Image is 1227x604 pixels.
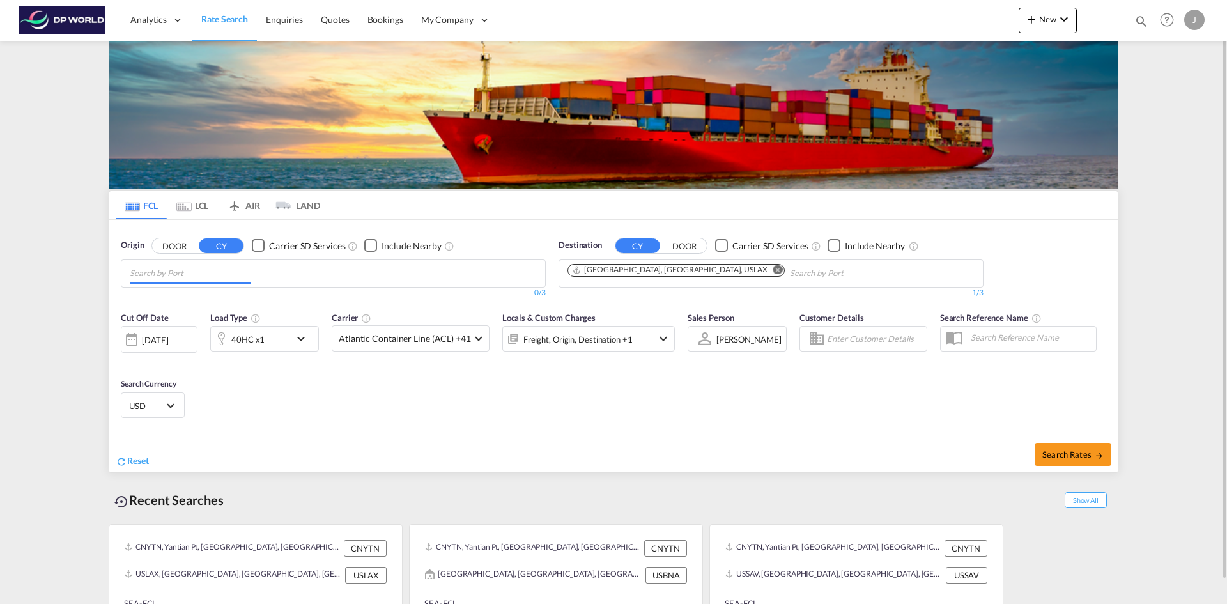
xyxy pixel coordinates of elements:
[615,238,660,253] button: CY
[116,191,167,219] md-tab-item: FCL
[321,14,349,25] span: Quotes
[125,540,341,557] div: CNYTN, Yantian Pt, China, Greater China & Far East Asia, Asia Pacific
[715,239,808,252] md-checkbox: Checkbox No Ink
[715,330,783,348] md-select: Sales Person: Jason Pandeloglou
[940,313,1042,323] span: Search Reference Name
[656,331,671,346] md-icon: icon-chevron-down
[293,331,315,346] md-icon: icon-chevron-down
[269,191,320,219] md-tab-item: LAND
[201,13,248,24] span: Rate Search
[1035,443,1111,466] button: Search Ratesicon-arrow-right
[116,454,149,468] div: icon-refreshReset
[799,313,864,323] span: Customer Details
[218,191,269,219] md-tab-item: AIR
[142,334,168,346] div: [DATE]
[572,265,770,275] div: Press delete to remove this chip.
[964,328,1096,347] input: Search Reference Name
[129,400,165,412] span: USD
[765,265,784,277] button: Remove
[116,191,320,219] md-pagination-wrapper: Use the left and right arrow keys to navigate between tabs
[252,239,345,252] md-checkbox: Checkbox No Ink
[946,567,987,584] div: USSAV
[210,326,319,352] div: 40HC x1icon-chevron-down
[421,13,474,26] span: My Company
[128,260,256,284] md-chips-wrap: Chips container with autocompletion. Enter the text area, type text to search, and then use the u...
[121,352,130,369] md-datepicker: Select
[572,265,768,275] div: Los Angeles, CA, USLAX
[345,567,387,584] div: USLAX
[167,191,218,219] md-tab-item: LCL
[827,329,923,348] input: Enter Customer Details
[348,241,358,251] md-icon: Unchecked: Search for CY (Container Yard) services for all selected carriers.Checked : Search for...
[790,263,911,284] input: Chips input.
[1134,14,1148,28] md-icon: icon-magnify
[121,239,144,252] span: Origin
[845,240,905,252] div: Include Nearby
[1031,313,1042,323] md-icon: Your search will be saved by the below given name
[109,41,1118,189] img: LCL+%26+FCL+BACKGROUND.png
[109,486,229,515] div: Recent Searches
[361,313,371,323] md-icon: The selected Trucker/Carrierwill be displayed in the rate results If the rates are from another f...
[1024,12,1039,27] md-icon: icon-plus 400-fg
[121,379,176,389] span: Search Currency
[559,288,984,298] div: 1/3
[344,540,387,557] div: CNYTN
[116,456,127,467] md-icon: icon-refresh
[1042,449,1104,460] span: Search Rates
[725,567,943,584] div: USSAV, Savannah, GA, United States, North America, Americas
[152,238,197,253] button: DOOR
[266,14,303,25] span: Enquiries
[121,313,169,323] span: Cut Off Date
[566,260,916,284] md-chips-wrap: Chips container. Use arrow keys to select chips.
[130,263,251,284] input: Chips input.
[231,330,265,348] div: 40HC x1
[732,240,808,252] div: Carrier SD Services
[645,567,687,584] div: USBNA
[828,239,905,252] md-checkbox: Checkbox No Ink
[1024,14,1072,24] span: New
[199,238,243,253] button: CY
[425,540,641,557] div: CNYTN, Yantian Pt, China, Greater China & Far East Asia, Asia Pacific
[1065,492,1107,508] span: Show All
[716,334,782,345] div: [PERSON_NAME]
[1184,10,1205,30] div: J
[523,330,633,348] div: Freight Origin Destination Factory Stuffing
[425,567,642,584] div: USBNA, Nashville, TN, United States, North America, Americas
[114,494,129,509] md-icon: icon-backup-restore
[19,6,105,35] img: c08ca190194411f088ed0f3ba295208c.png
[1056,12,1072,27] md-icon: icon-chevron-down
[444,241,454,251] md-icon: Unchecked: Ignores neighbouring ports when fetching rates.Checked : Includes neighbouring ports w...
[339,332,471,345] span: Atlantic Container Line (ACL) +41
[811,241,821,251] md-icon: Unchecked: Search for CY (Container Yard) services for all selected carriers.Checked : Search for...
[227,198,242,208] md-icon: icon-airplane
[1095,451,1104,460] md-icon: icon-arrow-right
[130,13,167,26] span: Analytics
[559,239,602,252] span: Destination
[364,239,442,252] md-checkbox: Checkbox No Ink
[725,540,941,557] div: CNYTN, Yantian Pt, China, Greater China & Far East Asia, Asia Pacific
[128,396,178,415] md-select: Select Currency: $ USDUnited States Dollar
[125,567,342,584] div: USLAX, Los Angeles, CA, United States, North America, Americas
[909,241,919,251] md-icon: Unchecked: Ignores neighbouring ports when fetching rates.Checked : Includes neighbouring ports w...
[662,238,707,253] button: DOOR
[688,313,734,323] span: Sales Person
[1134,14,1148,33] div: icon-magnify
[367,14,403,25] span: Bookings
[127,455,149,466] span: Reset
[1156,9,1178,31] span: Help
[945,540,987,557] div: CNYTN
[121,326,197,353] div: [DATE]
[332,313,371,323] span: Carrier
[502,326,675,352] div: Freight Origin Destination Factory Stuffingicon-chevron-down
[1156,9,1184,32] div: Help
[644,540,687,557] div: CNYTN
[121,288,546,298] div: 0/3
[1019,8,1077,33] button: icon-plus 400-fgNewicon-chevron-down
[210,313,261,323] span: Load Type
[269,240,345,252] div: Carrier SD Services
[251,313,261,323] md-icon: icon-information-outline
[502,313,596,323] span: Locals & Custom Charges
[109,220,1118,472] div: OriginDOOR CY Checkbox No InkUnchecked: Search for CY (Container Yard) services for all selected ...
[382,240,442,252] div: Include Nearby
